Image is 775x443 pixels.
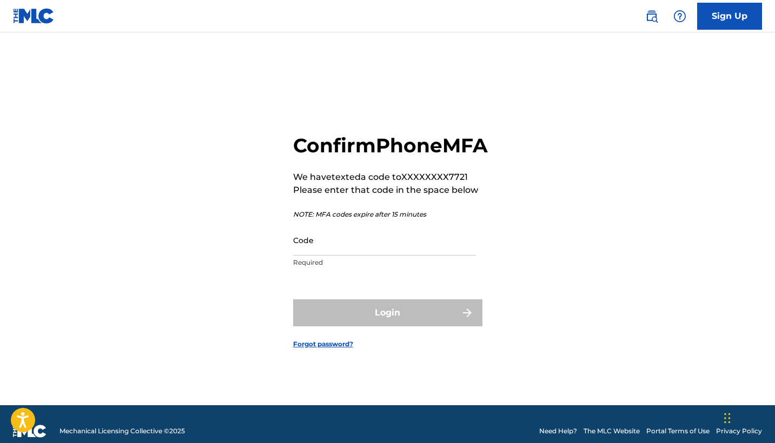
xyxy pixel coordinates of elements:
a: Need Help? [539,426,577,436]
div: Drag [724,402,731,434]
img: logo [13,425,47,438]
iframe: Chat Widget [721,391,775,443]
a: Forgot password? [293,339,353,349]
p: We have texted a code to XXXXXXXX7721 [293,171,488,184]
a: Privacy Policy [716,426,762,436]
p: Please enter that code in the space below [293,184,488,197]
p: NOTE: MFA codes expire after 15 minutes [293,210,488,219]
a: The MLC Website [584,426,640,436]
img: search [645,10,658,23]
a: Portal Terms of Use [646,426,710,436]
a: Public Search [641,5,663,27]
a: Sign Up [697,3,762,30]
img: MLC Logo [13,8,55,24]
img: help [673,10,686,23]
div: Help [669,5,691,27]
h2: Confirm Phone MFA [293,133,488,158]
span: Mechanical Licensing Collective © 2025 [59,426,185,436]
p: Required [293,258,476,267]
